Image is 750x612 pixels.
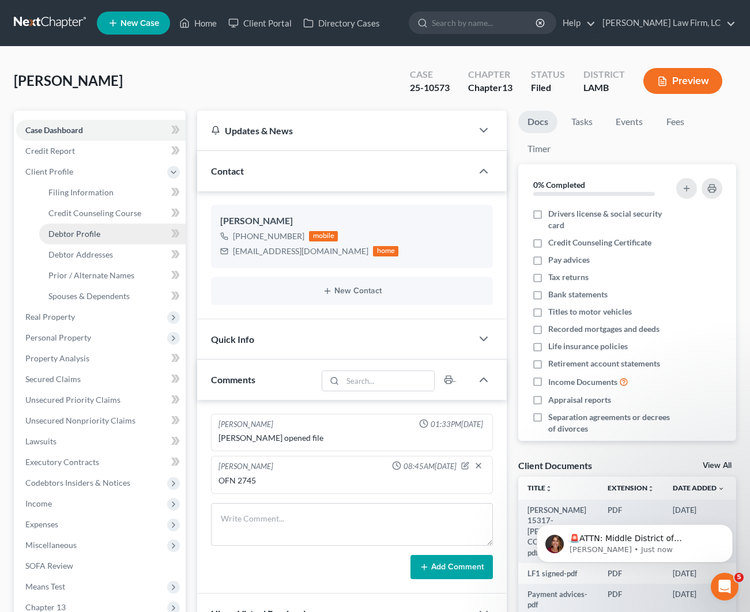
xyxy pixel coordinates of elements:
[25,581,65,591] span: Means Test
[233,231,304,242] div: [PHONE_NUMBER]
[48,208,141,218] span: Credit Counseling Course
[718,485,725,492] i: expand_more
[309,231,338,241] div: mobile
[25,561,73,571] span: SOFA Review
[548,271,589,283] span: Tax returns
[583,81,625,95] div: LAMB
[531,68,565,81] div: Status
[39,203,186,224] a: Credit Counseling Course
[557,13,596,33] a: Help
[25,167,73,176] span: Client Profile
[16,390,186,410] a: Unsecured Priority Claims
[120,19,159,28] span: New Case
[14,72,123,89] span: [PERSON_NAME]
[468,68,512,81] div: Chapter
[673,483,725,492] a: Date Added expand_more
[25,457,99,467] span: Executory Contracts
[223,13,297,33] a: Client Portal
[39,244,186,265] a: Debtor Addresses
[531,81,565,95] div: Filed
[211,165,244,176] span: Contact
[218,461,273,473] div: [PERSON_NAME]
[25,415,135,425] span: Unsecured Nonpriority Claims
[519,500,750,581] iframe: Intercom notifications message
[25,602,66,612] span: Chapter 13
[218,419,273,430] div: [PERSON_NAME]
[48,250,113,259] span: Debtor Addresses
[16,410,186,431] a: Unsecured Nonpriority Claims
[518,138,560,160] a: Timer
[518,500,598,563] td: [PERSON_NAME] 15317-[PERSON_NAME]-CC-039764941-pdf
[518,459,592,471] div: Client Documents
[25,333,91,342] span: Personal Property
[220,286,484,296] button: New Contact
[608,483,654,492] a: Extensionunfold_more
[25,540,77,550] span: Miscellaneous
[431,419,483,430] span: 01:33PM[DATE]
[48,229,100,239] span: Debtor Profile
[373,246,398,256] div: home
[25,436,56,446] span: Lawsuits
[545,485,552,492] i: unfold_more
[548,341,628,352] span: Life insurance policies
[562,111,602,133] a: Tasks
[16,141,186,161] a: Credit Report
[518,563,598,584] td: LF1 signed-pdf
[548,411,672,435] span: Separation agreements or decrees of divorces
[16,348,186,369] a: Property Analysis
[39,182,186,203] a: Filing Information
[211,334,254,345] span: Quick Info
[657,111,694,133] a: Fees
[16,369,186,390] a: Secured Claims
[548,376,617,388] span: Income Documents
[218,475,485,486] div: OFN 2745
[647,485,654,492] i: unfold_more
[548,208,672,231] span: Drivers license & social security card
[606,111,652,133] a: Events
[664,500,734,563] td: [DATE]
[48,291,130,301] span: Spouses & Dependents
[16,431,186,452] a: Lawsuits
[16,556,186,576] a: SOFA Review
[48,270,134,280] span: Prior / Alternate Names
[297,13,386,33] a: Directory Cases
[548,306,632,318] span: Titles to motor vehicles
[25,353,89,363] span: Property Analysis
[25,519,58,529] span: Expenses
[233,245,368,257] div: [EMAIL_ADDRESS][DOMAIN_NAME]
[548,289,608,300] span: Bank statements
[39,265,186,286] a: Prior / Alternate Names
[643,68,722,94] button: Preview
[25,374,81,384] span: Secured Claims
[527,483,552,492] a: Titleunfold_more
[432,12,537,33] input: Search by name...
[597,13,736,33] a: [PERSON_NAME] Law Firm, LC
[16,120,186,141] a: Case Dashboard
[518,111,557,133] a: Docs
[711,573,738,600] iframe: Intercom live chat
[211,374,255,385] span: Comments
[410,555,493,579] button: Add Comment
[548,237,651,248] span: Credit Counseling Certificate
[25,395,120,405] span: Unsecured Priority Claims
[548,323,659,335] span: Recorded mortgages and deeds
[25,146,75,156] span: Credit Report
[211,124,458,137] div: Updates & News
[39,224,186,244] a: Debtor Profile
[25,312,75,322] span: Real Property
[218,432,485,444] div: [PERSON_NAME] opened file
[410,68,450,81] div: Case
[703,462,732,470] a: View All
[583,68,625,81] div: District
[343,371,435,391] input: Search...
[548,254,590,266] span: Pay advices
[533,180,585,190] strong: 0% Completed
[25,478,130,488] span: Codebtors Insiders & Notices
[220,214,484,228] div: [PERSON_NAME]
[598,500,664,563] td: PDF
[502,82,512,93] span: 13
